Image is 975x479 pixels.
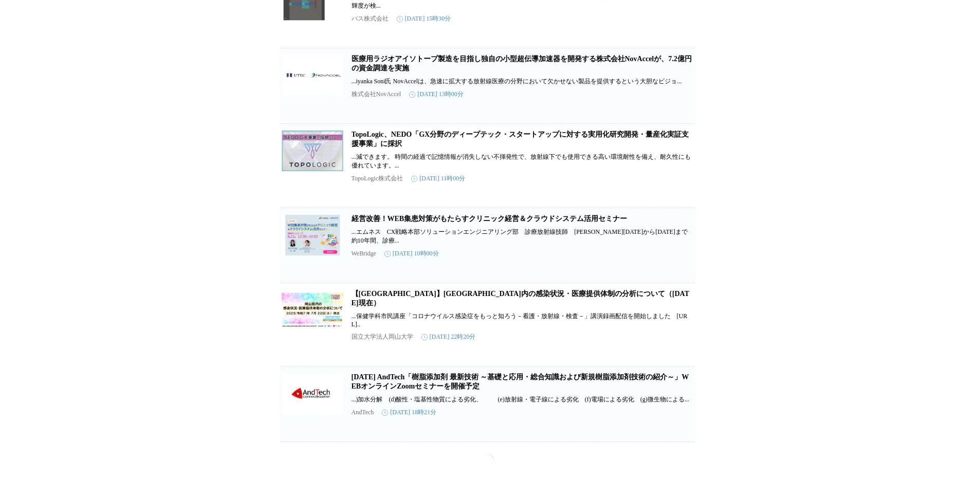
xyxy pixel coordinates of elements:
p: WeBridge [352,250,376,257]
img: 経営改善！WEB集患対策がもたらすクリニック経営＆クラウドシステム活用セミナー [282,214,343,255]
time: [DATE] 13時00分 [409,90,464,99]
img: 9月25日(木) AndTech「樹脂添加剤 最新技術 ～基礎と応用・総合知識および新規樹脂添加剤技術の紹介～」WEBオンラインZoomセミナーを開催予定 [282,373,343,414]
time: [DATE] 10時00分 [384,249,439,258]
time: [DATE] 18時21分 [382,408,436,417]
p: ...iyanka Soni氏 NovAccelは、急速に拡大する放射線医療の分野において欠かせない製品を提供するという大胆なビジョ... [352,77,694,86]
a: 【[GEOGRAPHIC_DATA]】[GEOGRAPHIC_DATA]内の感染状況・医療提供体制の分析について（[DATE]現在） [352,290,689,307]
p: ...エムネス CX戦略本部ソリューションエンジニアリング部 診療放射線技師 [PERSON_NAME][DATE]から[DATE]まで約10年間、診療... [352,228,694,245]
p: 株式会社NovAccel [352,90,401,99]
p: AndTech [352,409,374,416]
img: 【岡山大学】岡山県内の感染状況・医療提供体制の分析について（2025年7月22日現在） [282,289,343,330]
time: [DATE] 11時00分 [411,174,465,183]
p: ...)加水分解 (d)酸性・塩基性物質による劣化、 (e)放射線・電子線による劣化 (f)電場による劣化 (g)微生物による... [352,395,694,404]
a: 医療用ラジオアイソトープ製造を目指し独自の小型超伝導加速器を開発する株式会社NovAccelが、7.2億円の資金調達を実施 [352,55,692,72]
img: TopoLogic、NEDO「GX分野のディープテック・スタートアップに対する実用化研究開発・量産化実証支援事業」に採択 [282,130,343,171]
img: 医療用ラジオアイソトープ製造を目指し独自の小型超伝導加速器を開発する株式会社NovAccelが、7.2億円の資金調達を実施 [282,54,343,96]
p: 国立大学法人岡山大学 [352,333,413,341]
p: パス株式会社 [352,14,389,23]
time: [DATE] 15時30分 [397,14,451,23]
time: [DATE] 22時20分 [421,333,476,341]
p: TopoLogic株式会社 [352,174,403,183]
p: ...保健学科市民講座「コロナウイルス感染症をもっと知ろう－看護・放射線・検査－」講演録画配信を開始しました [URL].. [352,312,694,328]
a: [DATE] AndTech「樹脂添加剤 最新技術 ～基礎と応用・総合知識および新規樹脂添加剤技術の紹介～」WEBオンラインZoomセミナーを開催予定 [352,373,689,390]
a: TopoLogic、NEDO「GX分野のディープテック・スタートアップに対する実用化研究開発・量産化実証支援事業」に採択 [352,131,689,148]
a: 経営改善！WEB集患対策がもたらすクリニック経営＆クラウドシステム活用セミナー [352,215,628,223]
p: ...減できます。 時間の経過で記憶情報が消失しない不揮発性で、放射線下でも使用できる高い環境耐性を備え、耐久性にも優れています。... [352,153,694,170]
